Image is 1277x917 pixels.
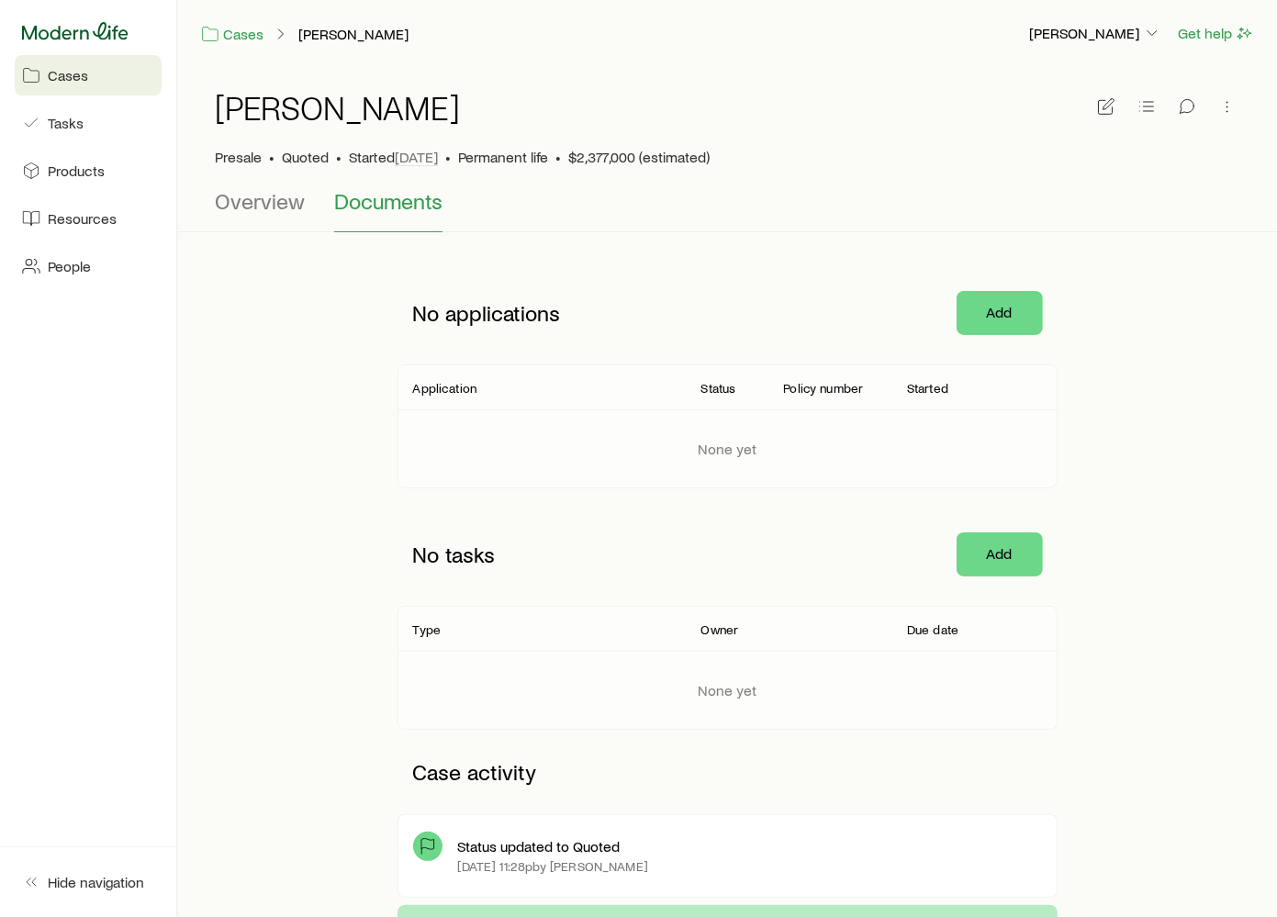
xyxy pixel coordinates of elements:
[334,188,442,214] span: Documents
[701,622,739,637] p: Owner
[907,622,958,637] p: Due date
[215,188,1240,232] div: Case details tabs
[699,440,757,458] p: None yet
[699,681,757,699] p: None yet
[48,66,88,84] span: Cases
[48,209,117,228] span: Resources
[15,103,162,143] a: Tasks
[398,527,941,582] p: No tasks
[395,148,438,166] span: [DATE]
[297,26,409,43] button: [PERSON_NAME]
[457,859,648,874] p: [DATE] 11:28p by [PERSON_NAME]
[48,873,144,891] span: Hide navigation
[568,148,710,166] span: $2,377,000 (estimated)
[907,381,948,396] p: Started
[215,188,305,214] span: Overview
[1028,23,1162,45] button: [PERSON_NAME]
[15,55,162,95] a: Cases
[412,622,441,637] p: Type
[15,862,162,902] button: Hide navigation
[215,148,262,166] p: Presale
[458,148,548,166] span: Permanent life
[200,24,264,45] a: Cases
[783,381,863,396] p: Policy number
[701,381,736,396] p: Status
[412,381,476,396] p: Application
[48,114,84,132] span: Tasks
[1177,23,1255,44] button: Get help
[957,291,1043,335] button: Add
[349,148,438,166] p: Started
[269,148,274,166] span: •
[282,148,329,166] span: Quoted
[555,148,561,166] span: •
[398,285,941,341] p: No applications
[15,151,162,191] a: Products
[445,148,451,166] span: •
[398,744,1057,800] p: Case activity
[48,257,91,275] span: People
[457,837,620,855] p: Status updated to Quoted
[215,89,460,126] h1: [PERSON_NAME]
[48,162,105,180] span: Products
[957,532,1043,576] button: Add
[15,198,162,239] a: Resources
[15,246,162,286] a: People
[336,148,342,166] span: •
[1029,24,1161,42] p: [PERSON_NAME]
